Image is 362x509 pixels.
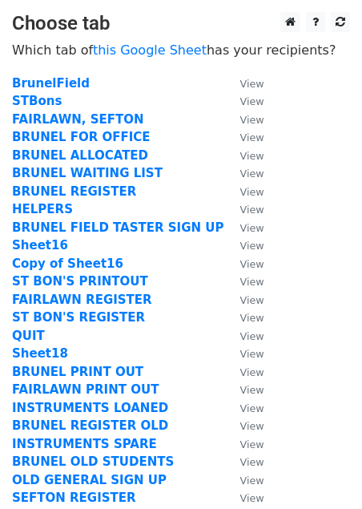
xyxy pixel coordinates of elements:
[12,329,45,343] a: QUIT
[12,346,68,361] a: Sheet18
[223,293,263,307] a: View
[239,438,263,450] small: View
[223,491,263,505] a: View
[12,76,90,91] a: BrunelField
[12,220,223,235] a: BRUNEL FIELD TASTER SIGN UP
[223,418,263,433] a: View
[239,78,263,90] small: View
[12,274,148,289] a: ST BON'S PRINTOUT
[223,274,263,289] a: View
[12,42,350,59] p: Which tab of has your recipients?
[239,276,263,288] small: View
[223,401,263,415] a: View
[93,42,207,58] a: this Google Sheet
[223,257,263,271] a: View
[239,95,263,107] small: View
[239,492,263,504] small: View
[239,475,263,487] small: View
[223,473,263,487] a: View
[223,238,263,252] a: View
[223,454,263,469] a: View
[239,258,263,270] small: View
[12,473,167,487] a: OLD GENERAL SIGN UP
[239,114,263,126] small: View
[12,401,168,415] a: INSTRUMENTS LOANED
[223,329,263,343] a: View
[223,130,263,144] a: View
[12,94,62,108] a: STBons
[223,365,263,379] a: View
[12,202,73,216] a: HELPERS
[239,168,263,180] small: View
[12,166,163,180] a: BRUNEL WAITING LIST
[223,76,263,91] a: View
[239,330,263,342] small: View
[223,148,263,163] a: View
[12,437,157,451] a: INSTRUMENTS SPARE
[12,365,143,379] a: BRUNEL PRINT OUT
[12,148,148,163] a: BRUNEL ALLOCATED
[223,220,263,235] a: View
[239,312,263,324] small: View
[12,238,68,252] a: Sheet16
[239,402,263,414] small: View
[12,112,144,127] a: FAIRLAWN, SEFTON
[239,294,263,306] small: View
[239,366,263,378] small: View
[223,94,263,108] a: View
[223,310,263,325] a: View
[12,12,350,35] h3: Choose tab
[239,348,263,360] small: View
[12,418,168,433] a: BRUNEL REGISTER OLD
[223,202,263,216] a: View
[239,150,263,162] small: View
[239,384,263,396] small: View
[239,456,263,468] small: View
[12,130,151,144] a: BRUNEL FOR OFFICE
[12,491,136,505] a: SEFTON REGISTER
[223,166,263,180] a: View
[12,293,152,307] a: FAIRLAWN REGISTER
[12,382,159,397] a: FAIRLAWN PRINT OUT
[239,240,263,252] small: View
[223,437,263,451] a: View
[223,112,263,127] a: View
[223,382,263,397] a: View
[12,454,174,469] a: BRUNEL OLD STUDENTS
[239,222,263,234] small: View
[239,186,263,198] small: View
[223,184,263,199] a: View
[239,131,263,143] small: View
[239,420,263,432] small: View
[223,346,263,361] a: View
[12,310,145,325] a: ST BON'S REGISTER
[239,204,263,216] small: View
[12,184,136,199] a: BRUNEL REGISTER
[12,257,123,271] a: Copy of Sheet16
